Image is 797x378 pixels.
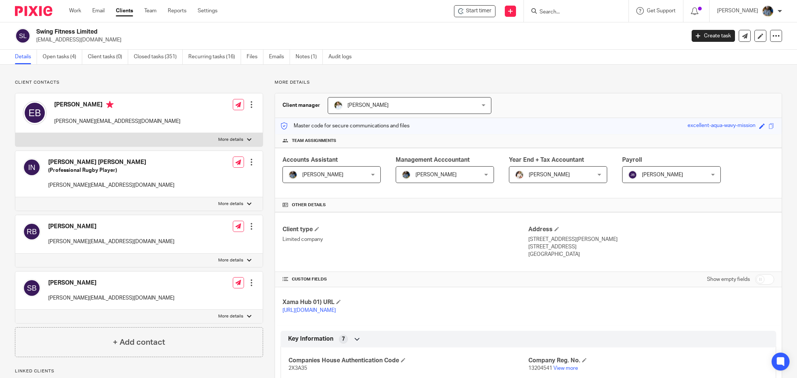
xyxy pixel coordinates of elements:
[218,257,243,263] p: More details
[282,298,528,306] h4: Xama Hub 01) URL
[528,243,774,251] p: [STREET_ADDRESS]
[48,238,174,245] p: [PERSON_NAME][EMAIL_ADDRESS][DOMAIN_NAME]
[762,5,774,17] img: Jaskaran%20Singh.jpeg
[528,357,768,365] h4: Company Reg. No.
[642,172,683,177] span: [PERSON_NAME]
[92,7,105,15] a: Email
[515,170,524,179] img: Kayleigh%20Henson.jpeg
[15,368,263,374] p: Linked clients
[302,172,343,177] span: [PERSON_NAME]
[282,308,336,313] a: [URL][DOMAIN_NAME]
[528,226,774,233] h4: Address
[292,138,336,144] span: Team assignments
[288,357,528,365] h4: Companies House Authentication Code
[529,172,570,177] span: [PERSON_NAME]
[15,6,52,16] img: Pixie
[342,335,345,343] span: 7
[282,157,338,163] span: Accounts Assistant
[48,223,174,230] h4: [PERSON_NAME]
[218,137,243,143] p: More details
[188,50,241,64] a: Recurring tasks (16)
[275,80,782,86] p: More details
[282,236,528,243] p: Limited company
[622,157,642,163] span: Payroll
[528,251,774,258] p: [GEOGRAPHIC_DATA]
[528,366,552,371] span: 13204541
[247,50,263,64] a: Files
[23,158,41,176] img: svg%3E
[54,118,180,125] p: [PERSON_NAME][EMAIL_ADDRESS][DOMAIN_NAME]
[43,50,82,64] a: Open tasks (4)
[23,223,41,241] img: svg%3E
[36,36,680,44] p: [EMAIL_ADDRESS][DOMAIN_NAME]
[454,5,495,17] div: Swing Fitness Limited
[88,50,128,64] a: Client tasks (0)
[334,101,343,110] img: sarah-royle.jpg
[402,170,411,179] img: Jaskaran%20Singh.jpeg
[15,80,263,86] p: Client contacts
[15,50,37,64] a: Details
[328,50,357,64] a: Audit logs
[296,50,323,64] a: Notes (1)
[218,201,243,207] p: More details
[281,122,410,130] p: Master code for secure communications and files
[48,158,174,166] h4: [PERSON_NAME] [PERSON_NAME]
[134,50,183,64] a: Closed tasks (351)
[106,101,114,108] i: Primary
[707,276,750,283] label: Show empty fields
[692,30,735,42] a: Create task
[416,172,457,177] span: [PERSON_NAME]
[553,366,578,371] a: View more
[116,7,133,15] a: Clients
[218,313,243,319] p: More details
[292,202,326,208] span: Other details
[168,7,186,15] a: Reports
[628,170,637,179] img: svg%3E
[509,157,584,163] span: Year End + Tax Accountant
[717,7,758,15] p: [PERSON_NAME]
[144,7,157,15] a: Team
[113,337,165,348] h4: + Add contact
[23,101,47,125] img: svg%3E
[288,335,333,343] span: Key Information
[23,279,41,297] img: svg%3E
[269,50,290,64] a: Emails
[15,28,31,44] img: svg%3E
[54,101,180,110] h4: [PERSON_NAME]
[288,170,297,179] img: Jaskaran%20Singh.jpeg
[48,182,174,189] p: [PERSON_NAME][EMAIL_ADDRESS][DOMAIN_NAME]
[48,294,174,302] p: [PERSON_NAME][EMAIL_ADDRESS][DOMAIN_NAME]
[282,102,320,109] h3: Client manager
[528,236,774,243] p: [STREET_ADDRESS][PERSON_NAME]
[347,103,389,108] span: [PERSON_NAME]
[647,8,676,13] span: Get Support
[282,226,528,233] h4: Client type
[282,276,528,282] h4: CUSTOM FIELDS
[539,9,606,16] input: Search
[48,167,174,174] h5: (Professional Rugby Player)
[69,7,81,15] a: Work
[396,157,470,163] span: Management Acccountant
[48,279,174,287] h4: [PERSON_NAME]
[688,122,756,130] div: excellent-aqua-wavy-mission
[36,28,552,36] h2: Swing Fitness Limited
[198,7,217,15] a: Settings
[288,366,307,371] span: 2X3A35
[466,7,491,15] span: Start timer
